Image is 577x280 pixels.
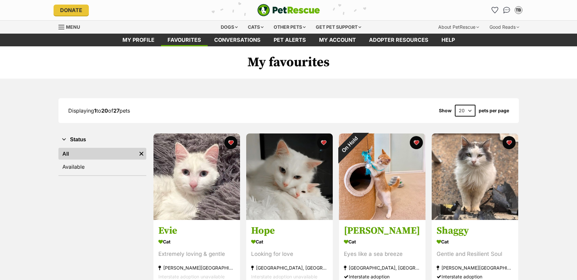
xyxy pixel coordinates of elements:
[515,7,522,13] div: TB
[257,4,320,16] img: logo-e224e6f780fb5917bec1dbf3a21bbac754714ae5b6737aabdf751b685950b380.svg
[513,5,524,15] button: My account
[158,274,225,280] span: Interstate adoption unavailable
[158,225,235,237] h3: Evie
[251,264,328,272] div: [GEOGRAPHIC_DATA], [GEOGRAPHIC_DATA]
[58,147,146,175] div: Status
[216,21,242,34] div: Dogs
[435,34,461,46] a: Help
[330,125,369,163] div: On Hold
[339,133,425,220] img: Bailey
[344,264,421,272] div: [GEOGRAPHIC_DATA], [GEOGRAPHIC_DATA]
[153,133,240,220] img: Evie
[437,237,513,247] div: Cat
[490,5,500,15] a: Favourites
[503,136,516,149] button: favourite
[116,34,161,46] a: My profile
[432,133,518,220] img: Shaggy
[158,264,235,272] div: [PERSON_NAME][GEOGRAPHIC_DATA], [GEOGRAPHIC_DATA]
[439,108,452,113] span: Show
[317,136,330,149] button: favourite
[410,136,423,149] button: favourite
[158,237,235,247] div: Cat
[490,5,524,15] ul: Account quick links
[251,225,328,237] h3: Hope
[437,264,513,272] div: [PERSON_NAME][GEOGRAPHIC_DATA][PERSON_NAME], [GEOGRAPHIC_DATA]
[208,34,267,46] a: conversations
[339,215,425,221] a: On Hold
[251,250,328,259] div: Looking for love
[58,21,85,32] a: Menu
[58,148,136,160] a: All
[485,21,524,34] div: Good Reads
[54,5,89,16] a: Donate
[344,250,421,259] div: Eyes like a sea breeze
[434,21,484,34] div: About PetRescue
[479,108,509,113] label: pets per page
[246,133,333,220] img: Hope
[58,135,146,144] button: Status
[251,274,317,280] span: Interstate adoption unavailable
[257,4,320,16] a: PetRescue
[313,34,362,46] a: My account
[251,237,328,247] div: Cat
[503,7,510,13] img: chat-41dd97257d64d25036548639549fe6c8038ab92f7586957e7f3b1b290dea8141.svg
[158,250,235,259] div: Extremely loving & gentle
[362,34,435,46] a: Adopter resources
[344,225,421,237] h3: [PERSON_NAME]
[437,225,513,237] h3: Shaggy
[437,250,513,259] div: Gentle and Resilient Soul
[267,34,313,46] a: Pet alerts
[269,21,310,34] div: Other pets
[344,237,421,247] div: Cat
[66,24,80,30] span: Menu
[58,161,146,173] a: Available
[311,21,366,34] div: Get pet support
[243,21,268,34] div: Cats
[224,136,237,149] button: favourite
[502,5,512,15] a: Conversations
[113,107,120,114] strong: 27
[68,107,130,114] span: Displaying to of pets
[136,148,146,160] a: Remove filter
[94,107,96,114] strong: 1
[161,34,208,46] a: Favourites
[101,107,108,114] strong: 20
